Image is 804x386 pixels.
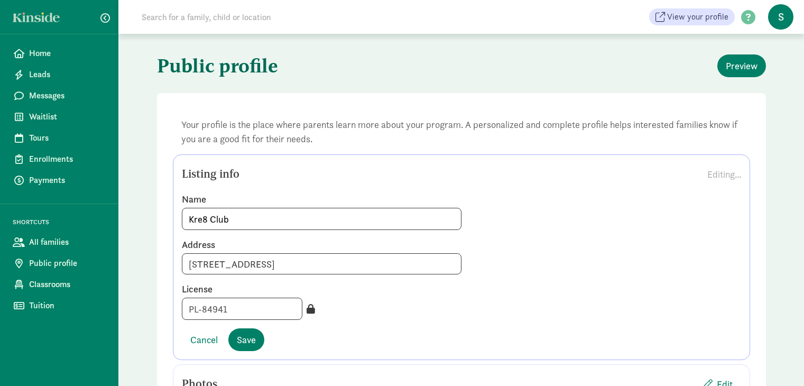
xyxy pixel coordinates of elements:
span: View your profile [667,11,728,23]
span: Save [237,333,256,347]
h5: Listing info [182,168,239,180]
a: All families [4,232,114,253]
span: Classrooms [29,278,106,291]
a: Tuition [4,295,114,316]
input: Find address [182,253,461,274]
span: Cancel [190,333,218,347]
span: All families [29,236,106,249]
a: Waitlist [4,106,114,127]
iframe: To enrich screen reader interactions, please activate Accessibility in Grammarly extension settings [751,335,804,386]
div: Editing... [707,167,741,181]
a: Enrollments [4,149,114,170]
span: Public profile [29,257,106,270]
a: Classrooms [4,274,114,295]
h1: Public profile [157,47,459,85]
button: Save [228,328,264,351]
div: Your profile is the place where parents learn more about your program. A personalized and complet... [173,109,750,154]
a: Messages [4,85,114,106]
button: Preview [717,54,766,77]
a: Home [4,43,114,64]
a: View your profile [649,8,735,25]
span: Tours [29,132,106,144]
span: Enrollments [29,153,106,166]
a: Tours [4,127,114,149]
label: Name [182,193,741,206]
label: Address [182,238,461,251]
span: Preview [726,59,757,73]
div: Chat Widget [751,335,804,386]
span: Payments [29,174,106,187]
a: Public profile [4,253,114,274]
label: License [182,283,741,296]
span: Waitlist [29,111,106,123]
span: Tuition [29,299,106,312]
span: Messages [29,89,106,102]
span: S [768,4,793,30]
span: Home [29,47,106,60]
input: Search for a family, child or location [135,6,432,27]
a: Payments [4,170,114,191]
span: Leads [29,68,106,81]
a: Leads [4,64,114,85]
button: Cancel [182,328,226,351]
